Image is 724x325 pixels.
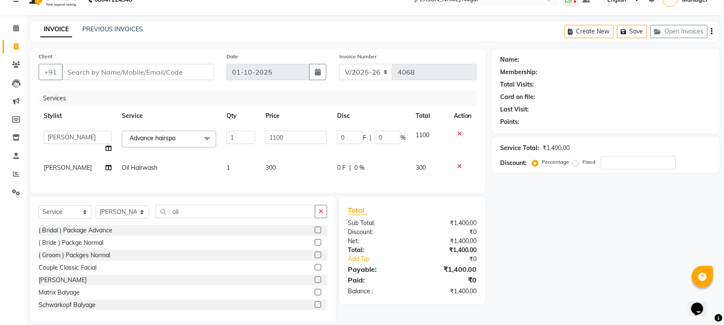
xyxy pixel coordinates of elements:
div: ₹1,400.00 [412,219,483,228]
div: Last Visit: [501,105,529,114]
input: Search or Scan [156,205,315,218]
div: [PERSON_NAME] [39,276,87,285]
div: Sub Total: [341,219,413,228]
a: Add Tip [341,255,424,264]
a: INVOICE [40,22,72,37]
div: Points: [501,117,520,126]
div: ( Bridal ) Package Advance [39,226,112,235]
div: Paid: [341,275,413,285]
div: Net: [341,237,413,246]
label: Date [226,53,238,60]
span: 300 [416,164,426,172]
div: ₹1,400.00 [412,237,483,246]
span: Advance hairspa [130,134,175,142]
span: Total [348,206,368,215]
label: Invoice Number [339,53,377,60]
th: Stylist [39,106,117,126]
div: Balance : [341,287,413,296]
div: Payable: [341,264,413,274]
div: Card on file: [501,93,536,102]
span: Oil Hairwash [122,164,157,172]
th: Action [449,106,477,126]
a: x [175,134,179,142]
div: Discount: [341,228,413,237]
div: Matrix Balyage [39,288,80,297]
div: Total Visits: [501,80,534,89]
div: Service Total: [501,144,540,153]
div: Couple Classic Facial [39,263,97,272]
button: Save [617,25,647,38]
div: ₹1,400.00 [412,264,483,274]
div: Schwarkopf Balyage [39,301,96,310]
th: Total [411,106,449,126]
div: Name: [501,55,520,64]
span: 0 % [354,163,365,172]
div: Total: [341,246,413,255]
span: F [363,133,366,142]
label: Fixed [583,158,596,166]
div: ( Bride ) Packge Normal [39,238,103,247]
span: 0 F [337,163,346,172]
div: Services [39,90,483,106]
input: Search by Name/Mobile/Email/Code [62,64,214,80]
div: Discount: [501,159,527,168]
span: 300 [265,164,276,172]
div: ₹1,400.00 [543,144,570,153]
th: Disc [332,106,411,126]
div: ₹0 [412,228,483,237]
div: ₹0 [424,255,483,264]
span: | [370,133,371,142]
div: ( Groom ) Packges Normal [39,251,110,260]
iframe: chat widget [688,291,715,316]
button: Create New [564,25,614,38]
div: Membership: [501,68,538,77]
div: ₹1,400.00 [412,246,483,255]
button: +91 [39,64,63,80]
span: % [401,133,406,142]
th: Service [117,106,221,126]
th: Qty [221,106,260,126]
a: PREVIOUS INVOICES [82,25,143,33]
span: | [349,163,351,172]
div: ₹0 [412,275,483,285]
span: 1100 [416,131,430,139]
div: ₹1,400.00 [412,287,483,296]
label: Client [39,53,52,60]
th: Price [260,106,332,126]
label: Percentage [542,158,570,166]
span: [PERSON_NAME] [44,164,92,172]
button: Open Invoices [651,25,708,38]
span: 1 [226,164,230,172]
